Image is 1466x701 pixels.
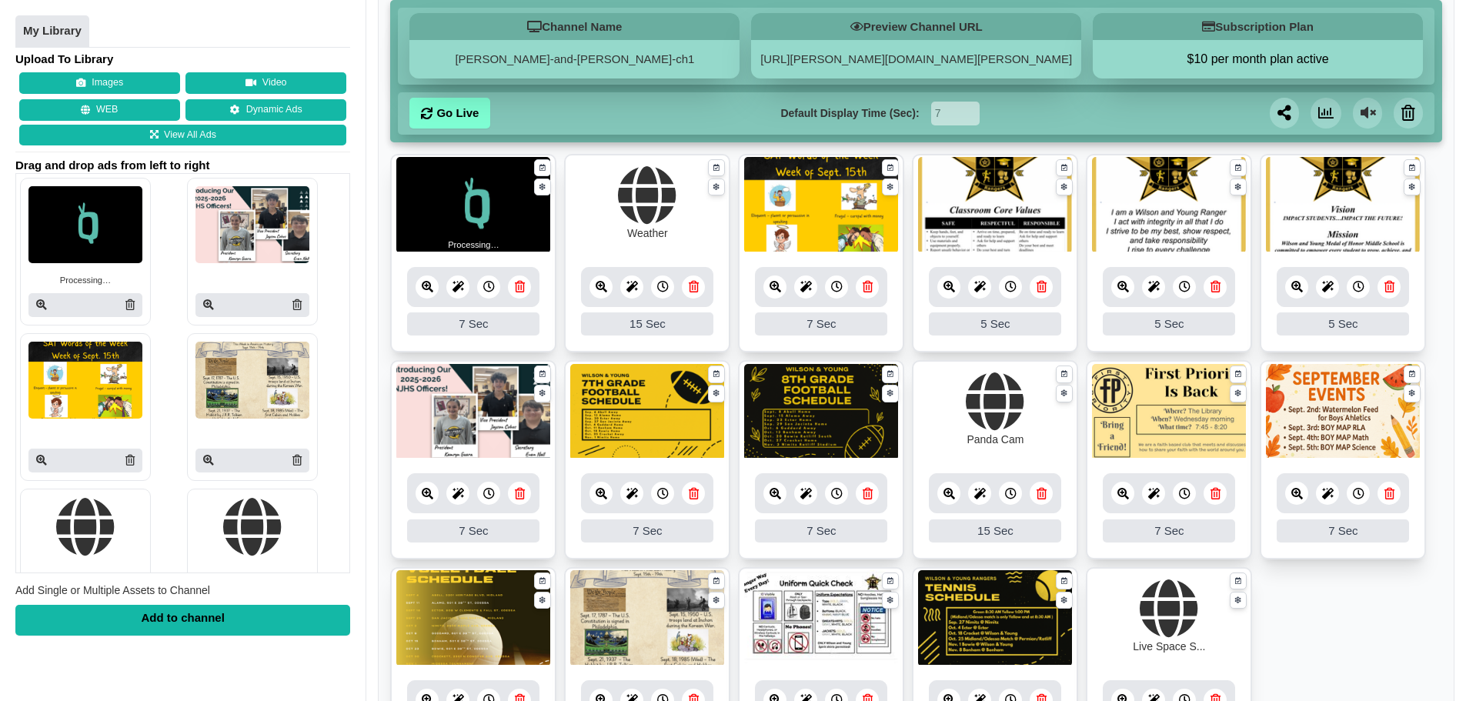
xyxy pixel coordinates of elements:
[751,13,1081,40] h5: Preview Channel URL
[929,312,1061,335] div: 5 Sec
[15,52,350,67] h4: Upload To Library
[1277,312,1409,335] div: 5 Sec
[1093,52,1423,67] button: $10 per month plan active
[918,157,1072,253] img: 1802.340 kb
[396,364,550,460] img: 644.695 kb
[407,312,539,335] div: 7 Sec
[195,342,309,419] img: P250x250 image processing20250915 1472544 1o6kbhn
[409,98,490,129] a: Go Live
[448,239,499,252] small: Processing…
[15,605,350,636] div: Add to channel
[1389,627,1466,701] iframe: Chat Widget
[760,52,1072,65] a: [URL][PERSON_NAME][DOMAIN_NAME][PERSON_NAME]
[1266,157,1420,253] img: 1788.290 kb
[396,157,550,253] img: Sign stream loading animation
[627,225,668,242] div: Weather
[780,105,919,122] label: Default Display Time (Sec):
[409,40,740,78] div: [PERSON_NAME]-and-[PERSON_NAME]-ch1
[931,102,980,125] input: Seconds
[15,159,350,174] span: Drag and drop ads from left to right
[19,73,180,95] button: Images
[19,125,346,146] a: View All Ads
[1092,157,1246,253] img: 1786.025 kb
[1277,519,1409,542] div: 7 Sec
[409,13,740,40] h5: Channel Name
[28,342,142,419] img: P250x250 image processing20250915 1472544 1nkdr5l
[407,519,539,542] div: 7 Sec
[744,157,898,253] img: 35.567 mb
[28,187,142,264] img: Sign stream loading animation
[570,364,724,460] img: 8.781 mb
[755,519,887,542] div: 7 Sec
[15,15,89,48] a: My Library
[755,312,887,335] div: 7 Sec
[195,187,309,264] img: P250x250 image processing20250915 1593173 1dggp69
[60,274,112,287] small: Processing…
[185,100,346,122] a: Dynamic Ads
[744,570,898,666] img: 1317.098 kb
[185,73,346,95] button: Video
[1133,639,1205,655] div: Live Space S...
[19,100,180,122] button: WEB
[1103,312,1235,335] div: 5 Sec
[1103,519,1235,542] div: 7 Sec
[967,432,1024,448] div: Panda Cam
[918,570,1072,666] img: 12.142 mb
[15,585,210,597] span: Add Single or Multiple Assets to Channel
[744,364,898,460] img: 13.968 mb
[1092,364,1246,460] img: 92.625 kb
[929,519,1061,542] div: 15 Sec
[581,519,713,542] div: 7 Sec
[1093,13,1423,40] h5: Subscription Plan
[396,570,550,666] img: 842.610 kb
[1266,364,1420,460] img: 2.760 mb
[581,312,713,335] div: 15 Sec
[570,570,724,666] img: 160.017 mb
